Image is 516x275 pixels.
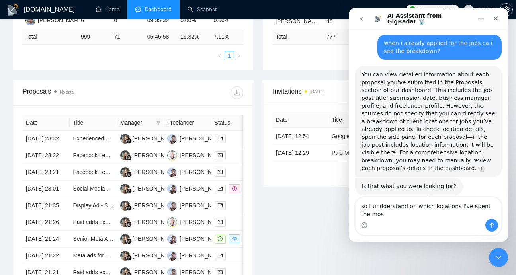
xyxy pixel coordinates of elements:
[23,131,70,147] td: [DATE] 23:32
[167,235,225,242] a: IG[PERSON_NAME]
[126,255,132,261] img: gigradar-bm.png
[126,172,132,177] img: gigradar-bm.png
[218,153,223,158] span: mail
[23,197,70,214] td: [DATE] 21:35
[215,51,225,60] button: left
[218,220,223,224] span: mail
[126,222,132,227] img: gigradar-bm.png
[167,150,177,160] img: OC
[126,205,132,211] img: gigradar-bm.png
[167,201,177,211] img: IG
[332,150,465,156] a: Paid Media Management Agency for Meta Campaigns
[217,53,222,58] span: left
[126,188,132,194] img: gigradar-bm.png
[22,29,78,45] td: Total
[167,252,225,258] a: IG[PERSON_NAME]
[273,128,328,144] td: [DATE] 12:54
[120,135,178,141] a: LK[PERSON_NAME]
[120,218,178,225] a: LK[PERSON_NAME]
[273,112,328,128] th: Date
[180,218,225,226] div: [PERSON_NAME]
[120,202,178,208] a: LK[PERSON_NAME]
[133,184,178,193] div: [PERSON_NAME]
[167,168,225,175] a: IG[PERSON_NAME]
[167,269,225,275] a: IG[PERSON_NAME]
[167,217,177,227] img: OC
[111,29,144,45] td: 71
[466,7,471,12] span: user
[500,6,513,13] a: setting
[231,86,243,99] button: download
[70,248,117,264] td: Meta ads for SaaS company targeting local business owners
[218,253,223,258] span: mail
[167,135,225,141] a: IG[PERSON_NAME]
[167,251,177,261] img: IG
[218,136,223,141] span: mail
[180,201,225,210] div: [PERSON_NAME]
[70,164,117,181] td: Facebook Lead Generation Specialist with Text/SMS Follow-Up Automation
[70,214,117,231] td: Paid adds expert
[167,234,177,244] img: IG
[167,134,177,144] img: IG
[144,29,177,45] td: 05:45:58
[133,151,178,160] div: [PERSON_NAME]
[133,251,178,260] div: [PERSON_NAME]
[120,185,178,191] a: LK[PERSON_NAME]
[126,238,132,244] img: gigradar-bm.png
[117,115,164,131] th: Manager
[272,29,323,44] td: Total
[78,12,111,29] td: 6
[349,8,508,242] iframe: To enrich screen reader interactions, please activate Accessibility in Grammarly extension settings
[70,197,117,214] td: Display Ad - Search Retargeting - Keyword Retargeting Expert!!
[409,6,416,13] img: upwork-logo.png
[120,152,178,158] a: LK[PERSON_NAME]
[167,218,225,225] a: OC[PERSON_NAME]
[328,112,384,128] th: Title
[188,6,217,13] a: searchScanner
[218,170,223,174] span: mail
[167,202,225,208] a: IG[PERSON_NAME]
[273,144,328,161] td: [DATE] 12:29
[120,234,130,244] img: LK
[23,248,70,264] td: [DATE] 21:22
[120,167,130,177] img: LK
[23,214,70,231] td: [DATE] 21:26
[96,6,119,13] a: homeHome
[120,150,130,160] img: LK
[164,115,211,131] th: Freelancer
[310,90,322,94] time: [DATE]
[73,135,218,142] a: Experienced Media Buyer for Clothing Industry Campaigns
[218,186,223,191] span: mail
[25,17,84,23] a: SS[PERSON_NAME]
[73,236,232,242] a: Senior Meta Ads Specialist (SaaS) — Launch & Scale Lead-Gen
[500,3,513,16] button: setting
[215,51,225,60] li: Previous Page
[231,90,243,96] span: download
[323,13,352,29] td: 48
[133,201,178,210] div: [PERSON_NAME]
[234,51,244,60] button: right
[6,4,19,16] img: logo
[25,16,35,25] img: SS
[23,86,133,99] div: Proposals
[73,219,115,225] a: Paid adds expert
[180,151,225,160] div: [PERSON_NAME]
[225,51,234,60] li: 1
[215,118,247,127] span: Status
[145,6,172,13] span: Dashboard
[323,29,352,44] td: 777
[236,53,241,58] span: right
[126,155,132,160] img: gigradar-bm.png
[177,12,210,29] td: 0.00%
